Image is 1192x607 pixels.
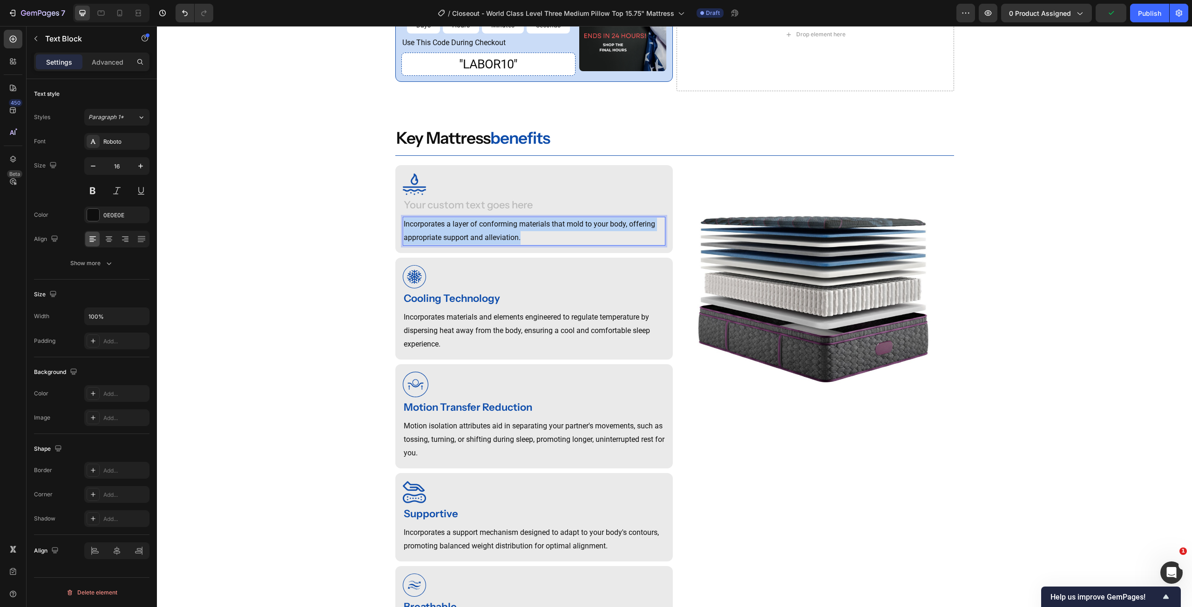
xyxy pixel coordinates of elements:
strong: Breathable [247,574,300,587]
div: Size [34,288,59,301]
span: 0 product assigned [1009,8,1071,18]
div: Background [34,366,79,379]
p: Motion isolation attributes aid in separating your partner's movements, such as tossing, turning,... [247,394,508,434]
img: gempages_491294865229873979-8192ad62-e96f-4c44-827f-099ea3b86612.svg [246,547,269,571]
div: key mattress [238,95,797,129]
div: Font [34,137,46,146]
div: Rich Text Editor. Editing area: main [246,191,508,220]
div: Undo/Redo [176,4,213,22]
div: Color [34,389,48,398]
div: Add... [103,467,147,475]
img: gempages_491294865229873979-54cbfaea-eaae-48f0-837c-56357edab7a3.svg [246,346,271,371]
strong: Supportive [247,481,301,494]
div: Beta [7,170,22,178]
div: Add... [103,491,147,499]
button: Show survey - Help us improve GemPages! [1050,591,1172,602]
div: Rich Text Editor. Editing area: main [246,173,508,188]
p: Incorporates materials and elements engineered to regulate temperature by dispersing heat away fr... [247,285,508,325]
p: Incorporates a layer of conforming materials that mold to your body, offering appropriate support... [247,192,508,219]
div: "LABOR10" [248,30,416,47]
div: Width [34,312,49,320]
div: Text style [34,90,60,98]
div: Size [34,160,59,172]
iframe: Design area [157,26,1192,607]
button: Paragraph 1* [84,109,149,126]
div: Shadow [34,514,55,523]
div: Image [34,414,50,422]
p: Text Block [45,33,124,44]
span: benefits [333,102,393,122]
span: Paragraph 1* [88,113,124,121]
div: Corner [34,490,53,499]
img: gempages_491294865229873979-8c5efa8a-c240-4c07-a876-6103840cb474.png [246,454,269,478]
div: 450 [9,99,22,107]
div: Add... [103,337,147,346]
button: Delete element [34,585,149,600]
button: 7 [4,4,69,22]
div: Align [34,545,61,557]
div: Publish [1138,8,1161,18]
span: Closeout - World Class Level Three Medium Pillow Top 15.75" Mattress [452,8,674,18]
input: Auto [85,308,149,325]
div: Show more [70,259,114,268]
div: Padding [34,337,55,345]
div: Drop element here [639,5,689,12]
p: 7 [61,7,65,19]
p: Incorporates a support mechanism designed to adapt to your body's contours, promoting balanced we... [247,500,508,527]
div: Color [34,211,48,219]
div: Roboto [103,138,147,146]
div: Border [34,466,52,474]
iframe: Intercom live chat [1160,561,1183,584]
span: 1 [1179,547,1187,555]
img: gempages_491294865229873979-8b0e238c-1863-4b39-b3ad-aaab32a12c1e.png [520,139,797,416]
button: Show more [34,255,149,272]
strong: Cooling Technology [247,266,343,279]
div: Add... [103,515,147,523]
p: Advanced [92,57,123,67]
p: Settings [46,57,72,67]
div: Add... [103,414,147,422]
div: Styles [34,113,50,121]
span: Draft [706,9,720,17]
button: Publish [1130,4,1169,22]
span: Help us improve GemPages! [1050,593,1160,601]
div: Align [34,233,60,246]
div: 0E0E0E [103,211,147,220]
div: Delete element [66,587,117,598]
strong: Motion Transfer Reduction [247,375,375,387]
div: Shape [34,443,64,455]
span: / [448,8,450,18]
img: gempages_491294865229873979-127d6445-76f8-40f0-bfa0-82e7499f3e77.svg [246,239,269,262]
div: Add... [103,390,147,398]
button: 0 product assigned [1001,4,1092,22]
img: gempages_491294865229873979-602015d9-1ee0-4809-b5c5-8d87c0650c0c.png [246,147,269,170]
